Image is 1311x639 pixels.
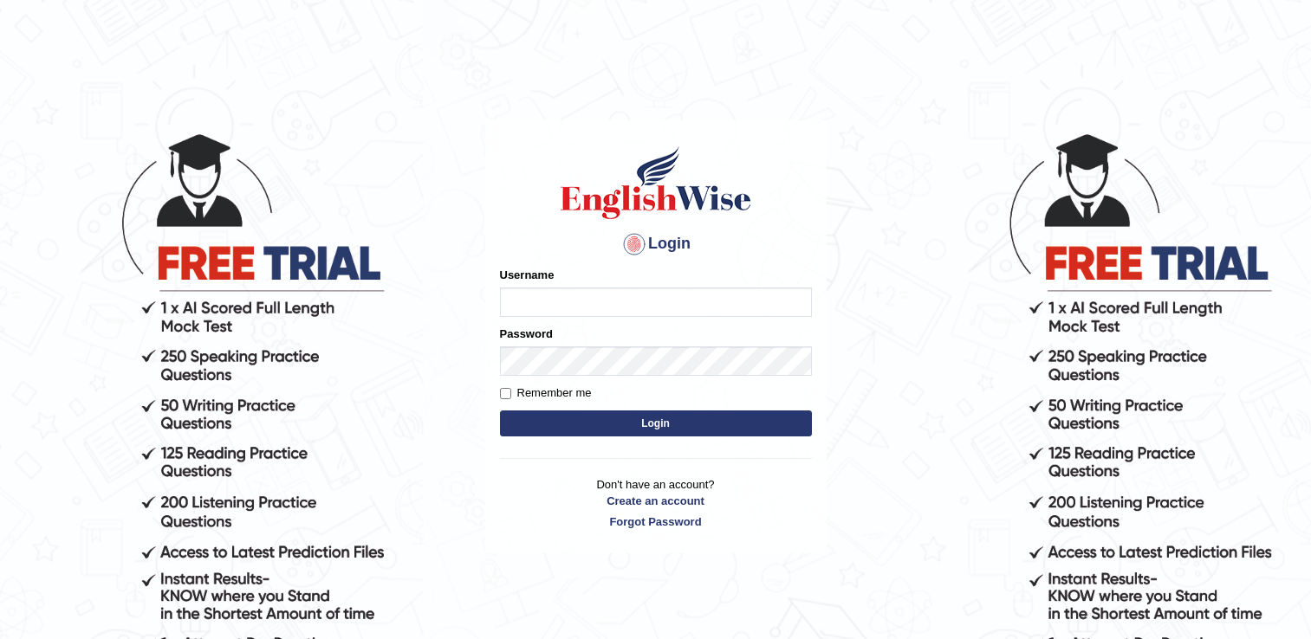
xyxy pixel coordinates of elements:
label: Username [500,267,555,283]
a: Create an account [500,493,812,509]
img: Logo of English Wise sign in for intelligent practice with AI [557,144,755,222]
button: Login [500,410,812,436]
a: Forgot Password [500,513,812,530]
label: Remember me [500,384,592,402]
input: Remember me [500,388,511,399]
label: Password [500,326,553,342]
p: Don't have an account? [500,476,812,530]
h4: Login [500,230,812,258]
